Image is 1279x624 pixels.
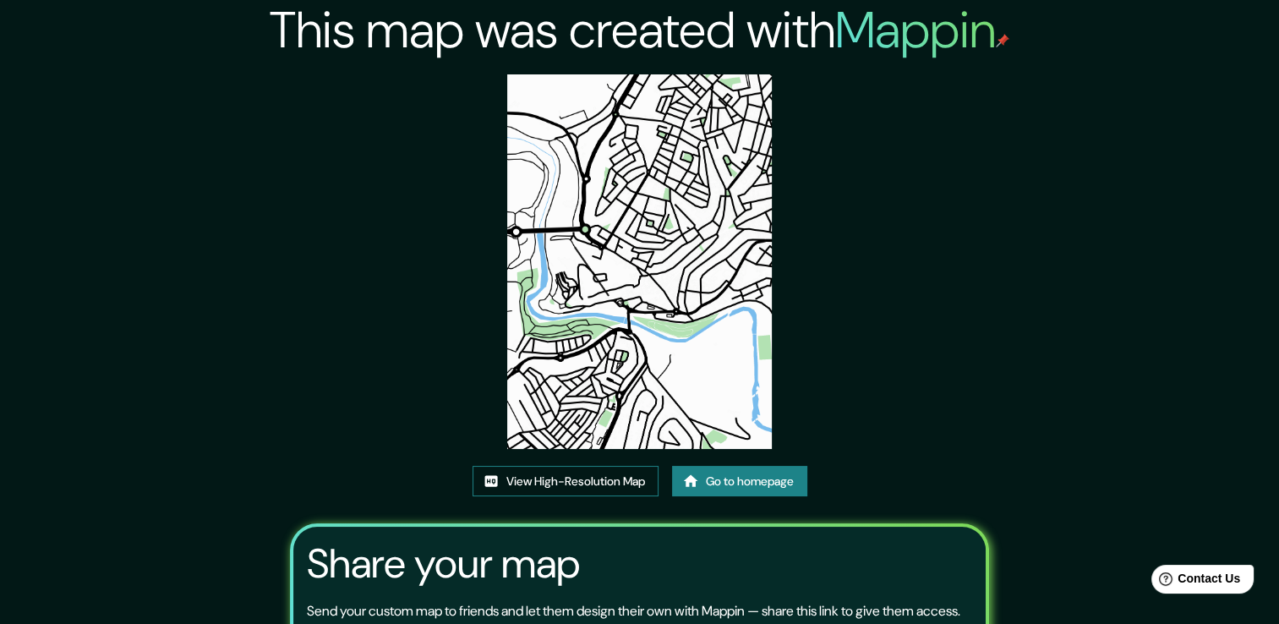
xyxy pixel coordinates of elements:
[473,466,659,497] a: View High-Resolution Map
[996,34,1009,47] img: mappin-pin
[507,74,772,449] img: created-map
[307,601,960,621] p: Send your custom map to friends and let them design their own with Mappin — share this link to gi...
[672,466,807,497] a: Go to homepage
[1129,558,1260,605] iframe: Help widget launcher
[307,540,580,588] h3: Share your map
